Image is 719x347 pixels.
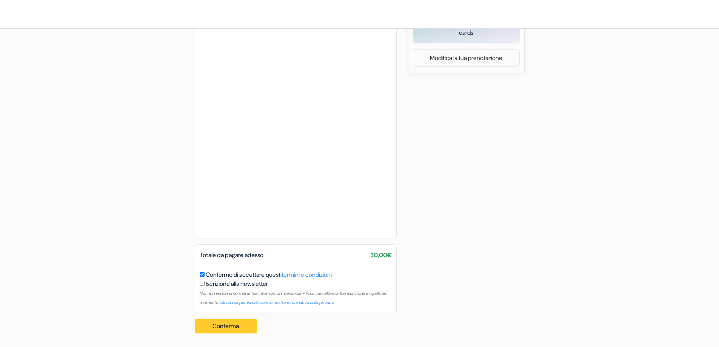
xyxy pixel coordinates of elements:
a: Modifica la tua prenotazione [413,51,519,65]
span: 30,00€ [370,251,392,260]
label: Confermo di accettare questi [206,270,332,279]
small: Noi non venderemo mai le tue informazioni personali - Puoi cancellare la tua iscrizione in qualsi... [200,290,387,305]
iframe: Casella di inserimento pagamento sicuro con carta [198,3,393,233]
a: termini e condizioni [282,271,332,279]
a: Clicca qui per visualizzare la nostra informativa sulla privacy. [219,299,334,305]
label: Iscrizione alla newsletter [206,279,268,288]
button: Conferma [195,319,257,333]
img: OstelliDellaGioventu.com [9,8,103,21]
span: Totale da pagare adesso [200,251,263,259]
